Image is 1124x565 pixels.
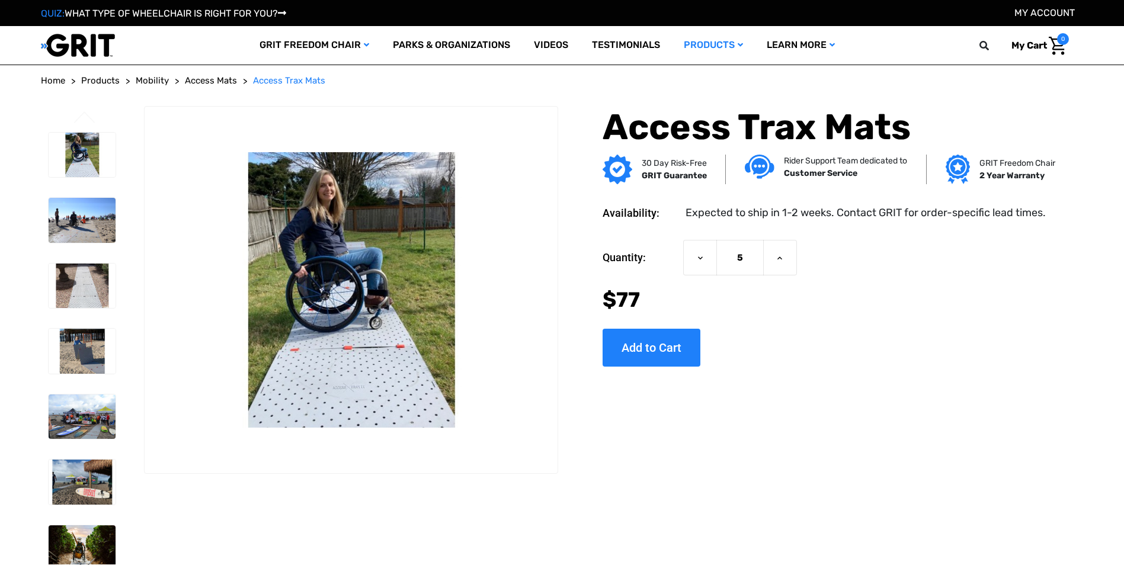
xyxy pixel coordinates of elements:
[41,8,286,19] a: QUIZ:WHAT TYPE OF WHEELCHAIR IS RIGHT FOR YOU?
[253,75,325,86] span: Access Trax Mats
[642,157,707,169] p: 30 Day Risk-Free
[603,329,700,367] input: Add to Cart
[185,74,237,88] a: Access Mats
[41,8,65,19] span: QUIZ:
[41,74,65,88] a: Home
[81,75,120,86] span: Products
[49,329,116,374] img: Access Trax Mats
[784,155,907,167] p: Rider Support Team dedicated to
[603,106,1052,149] h1: Access Trax Mats
[72,111,97,126] button: Go to slide 6 of 6
[580,26,672,65] a: Testimonials
[985,33,1003,58] input: Search
[145,152,557,427] img: Access Trax Mats
[1003,33,1069,58] a: Cart with 0 items
[755,26,847,65] a: Learn More
[784,168,857,178] strong: Customer Service
[49,264,116,309] img: Access Trax Mats
[49,460,116,505] img: Access Trax Mats
[41,33,115,57] img: GRIT All-Terrain Wheelchair and Mobility Equipment
[185,75,237,86] span: Access Mats
[603,240,677,275] label: Quantity:
[1011,40,1047,51] span: My Cart
[81,74,120,88] a: Products
[686,205,1046,221] dd: Expected to ship in 1-2 weeks. Contact GRIT for order-specific lead times.
[49,133,116,178] img: Access Trax Mats
[49,198,116,243] img: Access Trax Mats
[41,74,1084,88] nav: Breadcrumb
[248,26,381,65] a: GRIT Freedom Chair
[946,155,970,184] img: Grit freedom
[1057,33,1069,45] span: 0
[136,75,169,86] span: Mobility
[49,394,116,439] img: Access Trax Mats
[603,287,640,312] span: $77
[745,155,774,179] img: Customer service
[381,26,522,65] a: Parks & Organizations
[979,157,1055,169] p: GRIT Freedom Chair
[522,26,580,65] a: Videos
[253,74,325,88] a: Access Trax Mats
[136,74,169,88] a: Mobility
[41,75,65,86] span: Home
[979,171,1045,181] strong: 2 Year Warranty
[603,155,632,184] img: GRIT Guarantee
[603,205,677,221] dt: Availability:
[642,171,707,181] strong: GRIT Guarantee
[1014,7,1075,18] a: Account
[1049,37,1066,55] img: Cart
[672,26,755,65] a: Products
